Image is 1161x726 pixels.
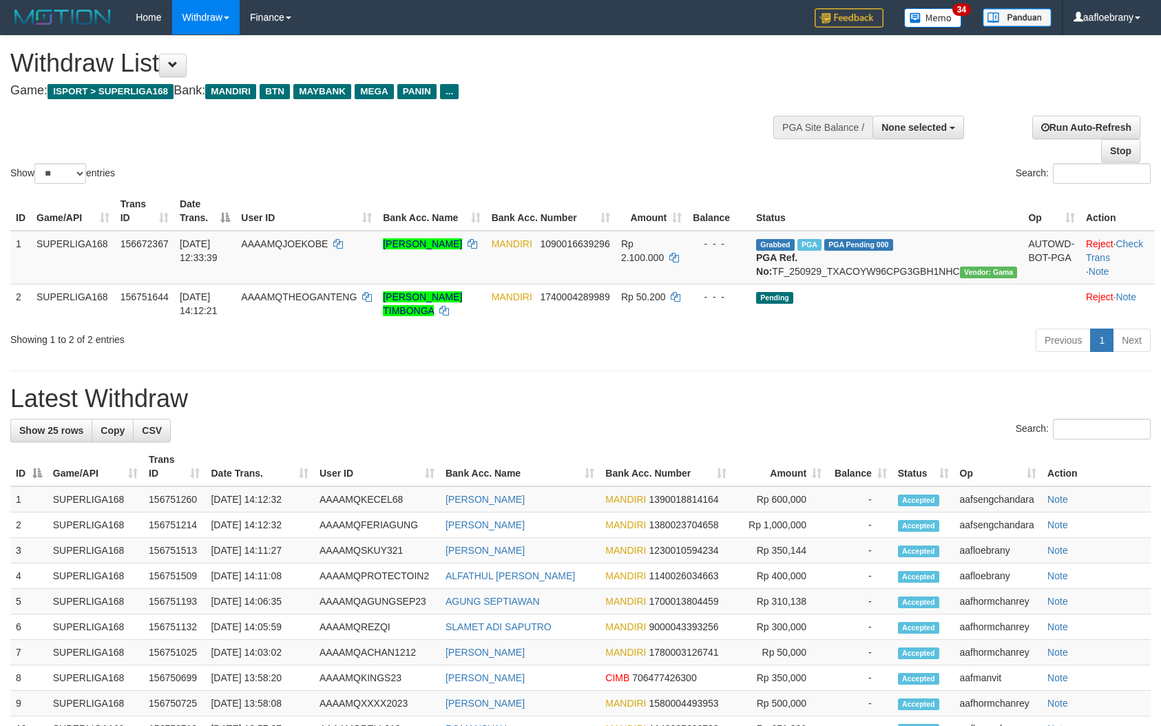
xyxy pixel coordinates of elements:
td: - [827,665,892,691]
td: 156750699 [143,665,205,691]
a: [PERSON_NAME] [446,672,525,683]
span: Copy 1390018814164 to clipboard [649,494,718,505]
span: Accepted [898,597,939,608]
td: [DATE] 14:06:35 [205,589,314,614]
th: User ID: activate to sort column ascending [236,191,377,231]
div: - - - [693,290,745,304]
span: Rp 2.100.000 [621,238,664,263]
span: Copy 1380023704658 to clipboard [649,519,718,530]
a: ALFATHUL [PERSON_NAME] [446,570,575,581]
td: - [827,614,892,640]
img: Button%20Memo.svg [904,8,962,28]
a: Note [1116,291,1136,302]
td: 1 [10,231,31,284]
a: Note [1047,570,1068,581]
th: Bank Acc. Number: activate to sort column ascending [600,447,732,486]
td: 156751513 [143,538,205,563]
a: Note [1089,266,1109,277]
span: ISPORT > SUPERLIGA168 [48,84,174,99]
span: [DATE] 12:33:39 [180,238,218,263]
span: AAAAMQJOEKOBE [241,238,328,249]
td: - [827,538,892,563]
h4: Game: Bank: [10,84,760,98]
td: SUPERLIGA168 [48,589,143,614]
td: · · [1080,231,1155,284]
th: Date Trans.: activate to sort column descending [174,191,236,231]
td: aafloebrany [954,538,1043,563]
span: Show 25 rows [19,425,83,436]
span: MEGA [355,84,394,99]
td: 9 [10,691,48,716]
th: Status: activate to sort column ascending [892,447,954,486]
span: MANDIRI [605,570,646,581]
th: Op: activate to sort column ascending [1023,191,1080,231]
td: [DATE] 13:58:08 [205,691,314,716]
span: PANIN [397,84,437,99]
td: Rp 500,000 [732,691,827,716]
td: Rp 350,000 [732,665,827,691]
span: Accepted [898,647,939,659]
th: Trans ID: activate to sort column ascending [115,191,174,231]
a: Note [1047,545,1068,556]
span: MANDIRI [605,621,646,632]
td: Rp 400,000 [732,563,827,589]
a: Note [1047,647,1068,658]
th: Status [751,191,1023,231]
span: 34 [952,3,971,16]
a: Note [1047,672,1068,683]
span: Accepted [898,698,939,710]
a: Note [1047,596,1068,607]
span: Copy 1740004289989 to clipboard [540,291,609,302]
td: TF_250929_TXACOYW96CPG3GBH1NHC [751,231,1023,284]
img: panduan.png [983,8,1052,27]
span: MANDIRI [605,494,646,505]
td: 3 [10,538,48,563]
span: MANDIRI [605,519,646,530]
td: 1 [10,486,48,512]
td: AAAAMQXXXX2023 [314,691,440,716]
td: aafhormchanrey [954,640,1043,665]
span: Copy 706477426300 to clipboard [632,672,696,683]
td: SUPERLIGA168 [48,512,143,538]
td: aafhormchanrey [954,589,1043,614]
td: aafmanvit [954,665,1043,691]
a: CSV [133,419,171,442]
td: aafsengchandara [954,486,1043,512]
span: Accepted [898,571,939,583]
td: · [1080,284,1155,323]
td: AAAAMQPROTECTOIN2 [314,563,440,589]
td: 2 [10,284,31,323]
span: Accepted [898,520,939,532]
a: Next [1113,329,1151,352]
span: Accepted [898,495,939,506]
td: aafloebrany [954,563,1043,589]
span: Accepted [898,673,939,685]
a: 1 [1090,329,1113,352]
span: PGA Pending [824,239,893,251]
span: Copy 1090016639296 to clipboard [540,238,609,249]
th: Amount: activate to sort column ascending [732,447,827,486]
td: [DATE] 13:58:20 [205,665,314,691]
th: Action [1042,447,1151,486]
td: 2 [10,512,48,538]
a: Show 25 rows [10,419,92,442]
td: - [827,691,892,716]
a: Run Auto-Refresh [1032,116,1140,139]
a: Note [1047,698,1068,709]
td: aafhormchanrey [954,691,1043,716]
td: - [827,640,892,665]
a: Stop [1101,139,1140,163]
span: MAYBANK [293,84,351,99]
th: ID [10,191,31,231]
th: Balance [687,191,751,231]
span: Pending [756,292,793,304]
span: Accepted [898,622,939,634]
span: MANDIRI [605,647,646,658]
span: CSV [142,425,162,436]
td: SUPERLIGA168 [31,284,115,323]
td: [DATE] 14:11:08 [205,563,314,589]
a: Reject [1086,238,1113,249]
td: SUPERLIGA168 [48,486,143,512]
td: SUPERLIGA168 [48,538,143,563]
td: Rp 50,000 [732,640,827,665]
